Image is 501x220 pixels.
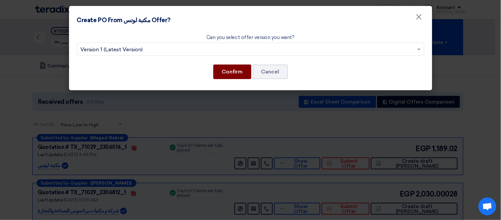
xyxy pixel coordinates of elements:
[411,11,428,24] button: Close
[479,198,496,215] a: Open chat
[213,65,251,79] button: Confirm
[77,16,171,25] h4: Create PO From مكتبة لوتس Offer?
[206,34,295,41] label: Can you select offer version you want?
[416,12,422,25] span: ×
[253,65,288,79] button: Cancel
